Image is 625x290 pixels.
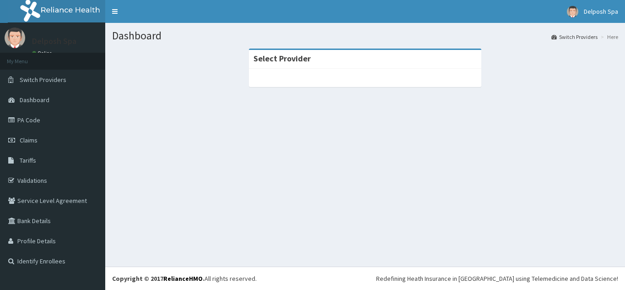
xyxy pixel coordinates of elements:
span: Switch Providers [20,76,66,84]
strong: Select Provider [253,53,311,64]
footer: All rights reserved. [105,267,625,290]
li: Here [598,33,618,41]
a: RelianceHMO [163,274,203,283]
img: User Image [5,27,25,48]
a: Online [32,50,54,56]
span: Dashboard [20,96,49,104]
h1: Dashboard [112,30,618,42]
span: Tariffs [20,156,36,164]
span: Claims [20,136,38,144]
p: Delposh Spa [32,37,76,45]
span: Delposh Spa [584,7,618,16]
strong: Copyright © 2017 . [112,274,205,283]
div: Redefining Heath Insurance in [GEOGRAPHIC_DATA] using Telemedicine and Data Science! [376,274,618,283]
a: Switch Providers [551,33,598,41]
img: User Image [567,6,578,17]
